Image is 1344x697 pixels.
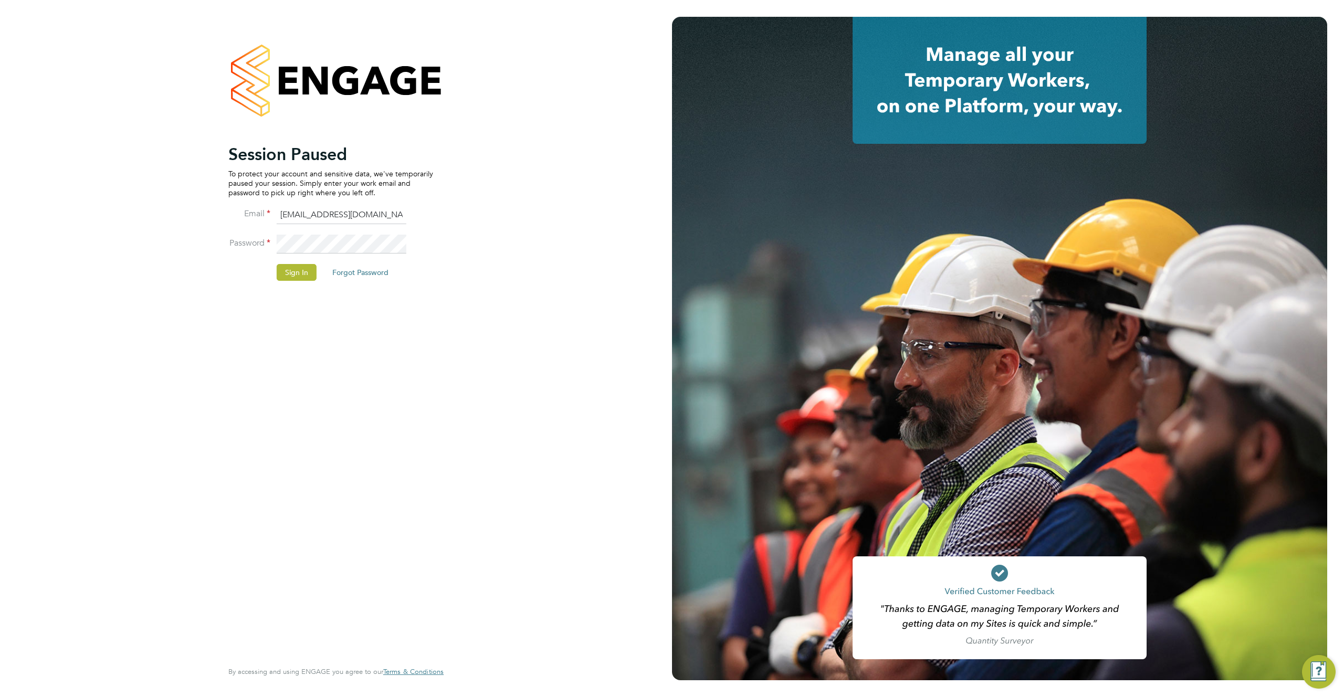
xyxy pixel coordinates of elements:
[228,238,270,249] label: Password
[228,667,444,676] span: By accessing and using ENGAGE you agree to our
[228,144,433,165] h2: Session Paused
[1302,655,1336,689] button: Engage Resource Center
[324,264,397,281] button: Forgot Password
[228,169,433,198] p: To protect your account and sensitive data, we've temporarily paused your session. Simply enter y...
[277,206,406,225] input: Enter your work email...
[383,668,444,676] a: Terms & Conditions
[277,264,317,281] button: Sign In
[228,208,270,219] label: Email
